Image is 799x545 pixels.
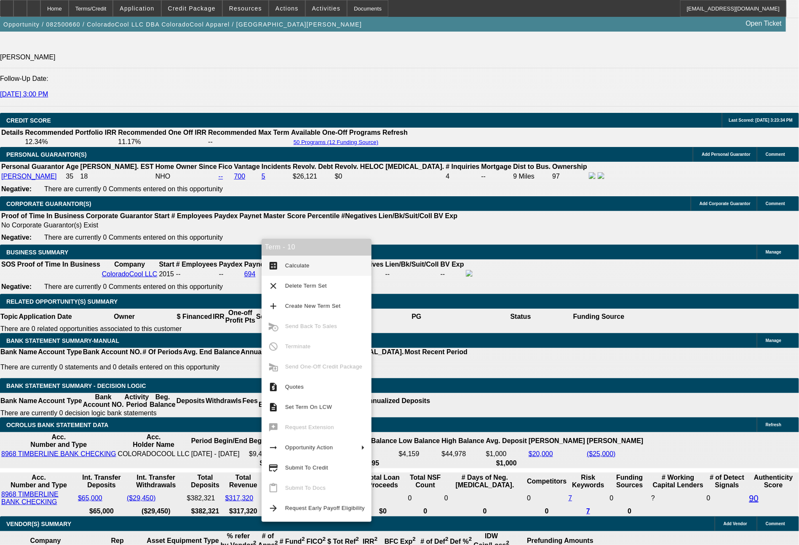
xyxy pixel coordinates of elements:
[83,348,142,356] th: Bank Account NO.
[527,537,593,544] b: Prefunding Amounts
[120,5,154,12] span: Application
[743,16,785,31] a: Open Ticket
[327,538,359,545] b: $ Tot Ref
[268,503,278,513] mat-icon: arrow_forward
[240,348,307,356] th: Annualized Deposits
[385,538,416,545] b: BFC Exp
[191,450,248,458] td: [DATE] - [DATE]
[24,138,117,146] td: 12.34%
[749,494,759,503] a: 90
[292,172,334,181] td: $26,121
[702,152,751,157] span: Add Personal Guarantor
[256,309,310,325] th: Security Deposit
[440,270,465,279] td: --
[398,433,441,449] th: Low Balance
[526,490,567,506] td: 0
[240,212,306,219] b: Paynet Master Score
[334,172,445,181] td: $0
[225,309,256,325] th: One-off Profit Pts
[486,433,527,449] th: Avg. Deposit
[404,348,468,356] th: Most Recent Period
[408,473,443,489] th: Sum of the Total NSF Count and Total Overdraft Fee Count from Ocrolus
[6,249,68,256] span: BUSINESS SUMMARY
[118,450,190,458] td: COLORADOCOOL LLC
[285,262,310,269] span: Calculate
[6,521,71,527] span: VENDOR(S) SUMMARY
[766,338,781,343] span: Manage
[1,163,64,170] b: Personal Guarantor
[363,538,377,545] b: IRR
[229,5,262,12] span: Resources
[346,261,384,268] b: # Negatives
[291,128,382,137] th: Available One-Off Programs
[249,433,291,449] th: Beg. Balance
[225,473,262,489] th: Total Revenue
[398,450,441,458] td: $4,159
[445,536,448,542] sup: 2
[214,212,238,219] b: Paydex
[359,490,407,506] td: $0
[1,450,116,457] a: 8968 TIMBERLINE BANK CHECKING
[441,450,485,458] td: $44,978
[191,433,248,449] th: Period Begin/End
[187,473,224,489] th: Total Deposits
[262,239,371,256] div: Term - 10
[268,443,278,453] mat-icon: arrow_right_alt
[159,261,174,268] b: Start
[307,212,339,219] b: Percentile
[262,163,291,170] b: Incidents
[83,393,124,409] th: Bank Account NO.
[244,270,256,278] a: 694
[242,393,258,409] th: Fees
[382,128,408,137] th: Refresh
[385,270,439,279] td: --
[126,473,186,489] th: Int. Transfer Withdrawals
[268,382,278,392] mat-icon: request_quote
[589,172,596,179] img: facebook-icon.png
[154,212,169,219] b: Start
[249,450,291,458] td: $9,406
[766,152,785,157] span: Comment
[285,465,328,471] span: Submit To Credit
[65,172,79,181] td: 35
[244,261,310,268] b: Paynet Master Score
[269,0,305,16] button: Actions
[421,538,449,545] b: # of Def
[469,536,472,542] sup: 2
[434,212,457,219] b: BV Exp
[408,507,443,516] th: 0
[176,261,217,268] b: # Employees
[651,494,655,502] span: Refresh to pull Number of Working Capital Lenders
[268,463,278,473] mat-icon: credit_score
[1,433,117,449] th: Acc. Number and Type
[285,384,304,390] span: Quotes
[306,0,347,16] button: Activities
[486,459,527,468] th: $1,000
[1,173,57,180] a: [PERSON_NAME]
[113,0,160,16] button: Application
[219,270,243,279] td: --
[6,422,108,428] span: OCROLUS BANK STATEMENT DATA
[291,139,381,146] button: 50 Programs (12 Funding Source)
[6,337,119,344] span: BANK STATEMENT SUMMARY-MANUAL
[147,537,219,544] b: Asset Equipment Type
[142,348,183,356] th: # Of Periods
[6,151,87,158] span: PERSONAL GUARANTOR(S)
[586,433,644,449] th: [PERSON_NAME]
[44,283,223,290] span: There are currently 0 Comments entered on this opportunity
[258,393,285,409] th: End. Balance
[127,494,156,502] a: ($29,450)
[234,173,246,180] a: 700
[24,128,117,137] th: Recommended Portfolio IRR
[149,393,176,409] th: Beg. Balance
[529,450,553,457] a: $20,000
[528,433,585,449] th: [PERSON_NAME]
[0,363,468,371] p: There are currently 0 statements and 0 details entered on this opportunity
[323,536,326,542] sup: 2
[609,507,650,516] th: 0
[486,450,527,458] td: $1,000
[80,163,154,170] b: [PERSON_NAME]. EST
[749,473,798,489] th: Authenticity Score
[6,200,91,207] span: CORPORATE GUARANTOR(S)
[176,309,213,325] th: $ Financed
